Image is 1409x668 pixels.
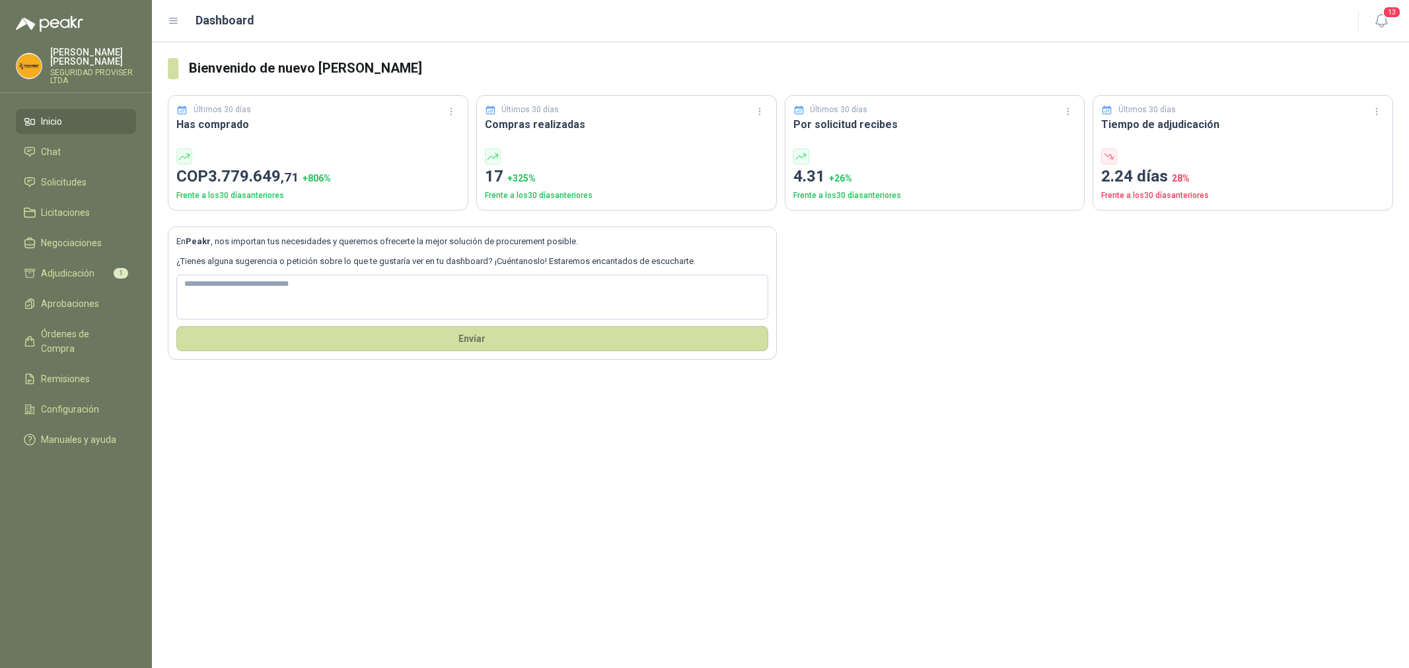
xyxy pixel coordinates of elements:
p: Frente a los 30 días anteriores [793,189,1077,202]
a: Solicitudes [16,170,136,195]
h1: Dashboard [196,11,254,30]
span: 13 [1383,6,1401,18]
p: Frente a los 30 días anteriores [485,189,768,202]
span: Adjudicación [41,266,94,281]
p: Frente a los 30 días anteriores [176,189,460,202]
span: + 325 % [507,173,536,184]
a: Aprobaciones [16,291,136,316]
a: Órdenes de Compra [16,321,136,361]
span: ,71 [281,170,299,185]
span: Manuales y ayuda [41,432,116,447]
span: Configuración [41,402,99,417]
p: Últimos 30 días [810,104,867,116]
a: Inicio [16,109,136,134]
span: Aprobaciones [41,296,99,311]
span: + 26 % [829,173,852,184]
a: Licitaciones [16,200,136,225]
p: SEGURIDAD PROVISER LTDA [50,69,136,84]
p: Últimos 30 días [1118,104,1176,116]
a: Chat [16,139,136,164]
p: Últimos 30 días [501,104,559,116]
span: Chat [41,145,61,159]
span: Negociaciones [41,236,102,250]
span: Licitaciones [41,205,90,220]
span: Solicitudes [41,175,87,189]
button: Envíar [176,326,768,351]
a: Configuración [16,397,136,422]
img: Company Logo [17,53,42,79]
a: Manuales y ayuda [16,427,136,452]
b: Peakr [186,236,211,246]
img: Logo peakr [16,16,83,32]
span: Órdenes de Compra [41,327,124,356]
p: COP [176,164,460,189]
a: Negociaciones [16,230,136,255]
span: 1 [114,268,128,279]
p: 2.24 días [1101,164,1385,189]
a: Adjudicación1 [16,261,136,286]
button: 13 [1369,9,1393,33]
a: Remisiones [16,366,136,391]
p: ¿Tienes alguna sugerencia o petición sobre lo que te gustaría ver en tu dashboard? ¡Cuéntanoslo! ... [176,255,768,268]
p: Últimos 30 días [194,104,251,116]
span: + 806 % [303,173,331,184]
h3: Has comprado [176,116,460,133]
h3: Bienvenido de nuevo [PERSON_NAME] [189,58,1393,79]
span: 28 % [1172,173,1190,184]
span: Inicio [41,114,62,129]
h3: Tiempo de adjudicación [1101,116,1385,133]
p: Frente a los 30 días anteriores [1101,189,1385,202]
p: [PERSON_NAME] [PERSON_NAME] [50,48,136,66]
span: Remisiones [41,372,90,386]
span: 3.779.649 [208,167,299,185]
h3: Compras realizadas [485,116,768,133]
p: En , nos importan tus necesidades y queremos ofrecerte la mejor solución de procurement posible. [176,235,768,248]
h3: Por solicitud recibes [793,116,1077,133]
p: 17 [485,164,768,189]
p: 4.31 [793,164,1077,189]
